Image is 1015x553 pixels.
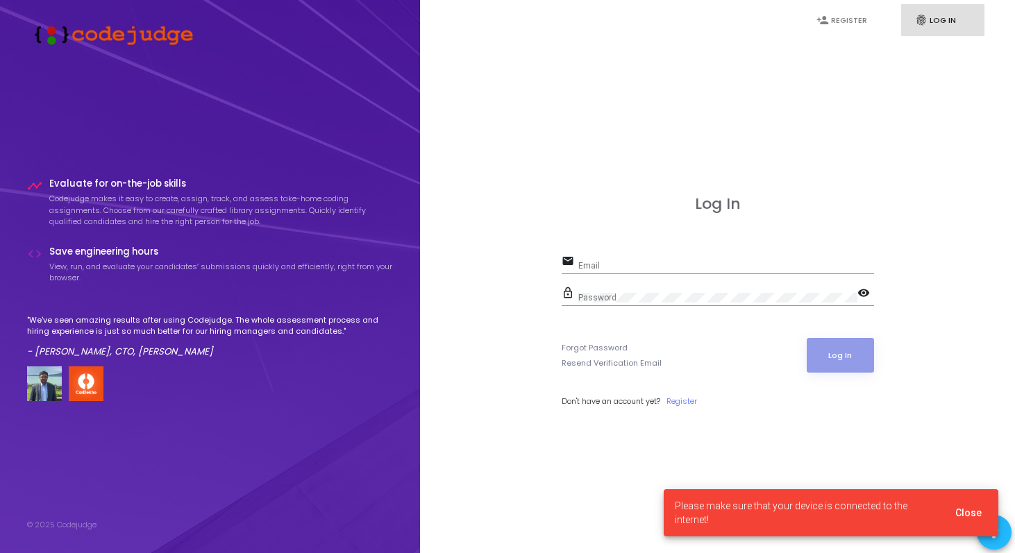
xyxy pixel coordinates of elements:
a: Resend Verification Email [562,357,662,369]
mat-icon: email [562,254,578,271]
span: Don't have an account yet? [562,395,660,407]
h4: Evaluate for on-the-job skills [49,178,394,189]
img: user image [27,366,62,401]
div: © 2025 Codejudge [27,519,97,531]
h4: Save engineering hours [49,246,394,257]
img: company-logo [69,366,103,401]
a: Forgot Password [562,342,628,354]
i: code [27,246,42,262]
i: person_add [816,14,829,26]
span: Please make sure that your device is connected to the internet! [675,499,939,527]
a: Register [666,395,697,407]
span: Close [955,507,982,518]
button: Close [944,500,993,525]
a: person_addRegister [803,4,886,37]
button: Log In [807,338,874,373]
mat-icon: lock_outline [562,286,578,303]
i: timeline [27,178,42,194]
input: Email [578,261,874,271]
p: "We've seen amazing results after using Codejudge. The whole assessment process and hiring experi... [27,314,394,337]
mat-icon: visibility [857,286,874,303]
p: View, run, and evaluate your candidates’ submissions quickly and efficiently, right from your bro... [49,261,394,284]
i: fingerprint [915,14,928,26]
p: Codejudge makes it easy to create, assign, track, and assess take-home coding assignments. Choose... [49,193,394,228]
em: - [PERSON_NAME], CTO, [PERSON_NAME] [27,345,213,358]
h3: Log In [562,195,874,213]
a: fingerprintLog In [901,4,984,37]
